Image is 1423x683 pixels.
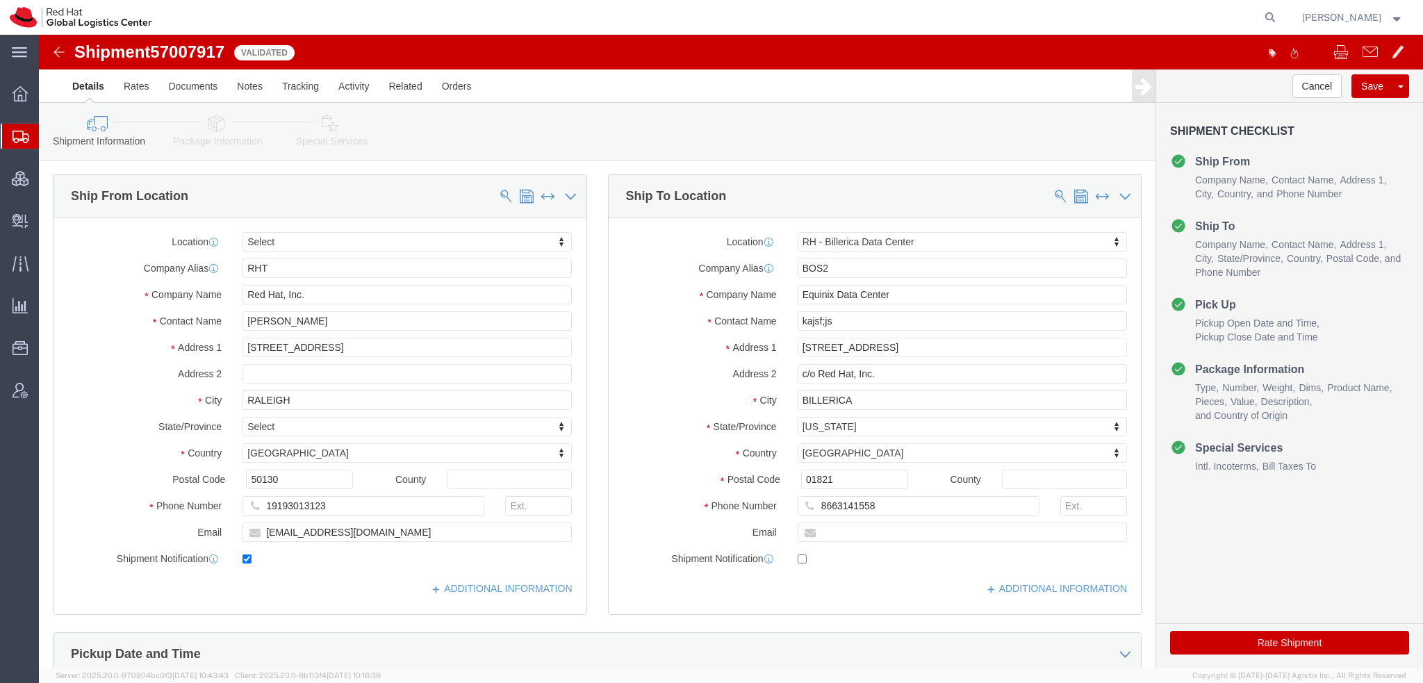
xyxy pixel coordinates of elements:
[39,35,1423,668] iframe: FS Legacy Container
[56,671,229,680] span: Server: 2025.20.0-970904bc0f3
[172,671,229,680] span: [DATE] 10:43:43
[1301,9,1404,26] button: [PERSON_NAME]
[1302,10,1381,25] span: Kirk Newcross
[1192,670,1406,682] span: Copyright © [DATE]-[DATE] Agistix Inc., All Rights Reserved
[327,671,381,680] span: [DATE] 10:16:38
[10,7,151,28] img: logo
[235,671,381,680] span: Client: 2025.20.0-8b113f4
